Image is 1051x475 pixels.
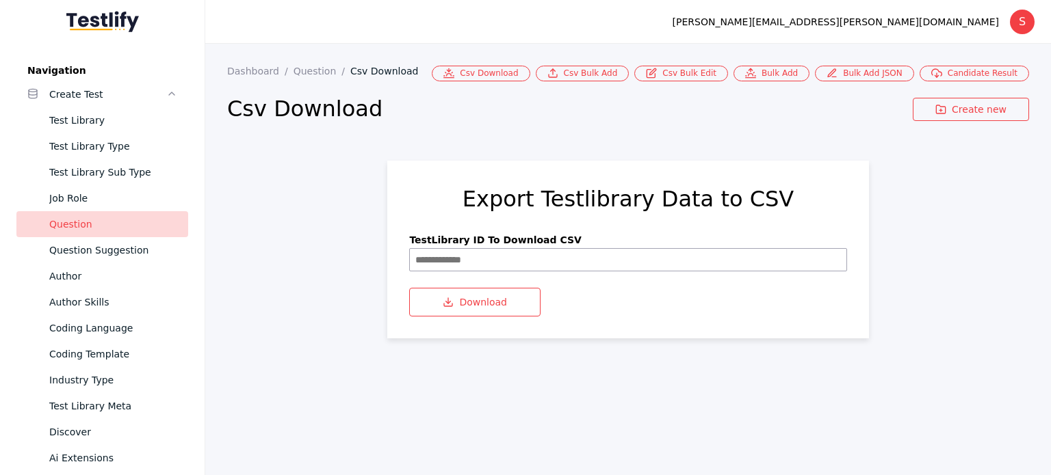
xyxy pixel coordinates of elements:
h2: Csv Download [227,95,913,122]
a: Author Skills [16,289,188,315]
a: Csv Bulk Edit [634,66,728,81]
button: Download [409,288,541,316]
div: Coding Template [49,346,177,362]
a: Coding Language [16,315,188,341]
a: Industry Type [16,367,188,393]
a: Question Suggestion [16,237,188,263]
a: Test Library Sub Type [16,159,188,185]
a: Csv Download [350,66,429,77]
div: Coding Language [49,320,177,336]
a: Ai Extensions [16,445,188,471]
a: Candidate Result [920,66,1029,81]
label: Navigation [16,65,188,76]
div: Discover [49,424,177,440]
h2: Export Testlibrary Data to CSV [409,185,846,213]
div: Test Library Type [49,138,177,154]
a: Test Library [16,107,188,133]
div: Job Role [49,190,177,206]
a: Test Library Type [16,133,188,159]
a: Bulk Add [734,66,809,81]
div: Test Library Sub Type [49,164,177,180]
a: Test Library Meta [16,393,188,419]
div: S [1010,10,1035,34]
a: Question [16,211,188,237]
a: Create new [913,98,1029,121]
div: Test Library Meta [49,398,177,414]
a: Discover [16,419,188,445]
label: TestLibrary ID to download CSV [409,234,846,245]
a: Dashboard [227,66,294,77]
div: Question Suggestion [49,242,177,258]
div: Industry Type [49,372,177,388]
div: Author Skills [49,294,177,310]
div: [PERSON_NAME][EMAIL_ADDRESS][PERSON_NAME][DOMAIN_NAME] [673,14,999,30]
div: Author [49,268,177,284]
a: Coding Template [16,341,188,367]
a: Bulk Add JSON [815,66,914,81]
a: Question [294,66,350,77]
a: Csv Download [432,66,530,81]
img: Testlify - Backoffice [66,11,139,32]
div: Ai Extensions [49,450,177,466]
a: Csv Bulk Add [536,66,630,81]
div: Create Test [49,86,166,103]
div: Test Library [49,112,177,128]
a: Job Role [16,185,188,211]
div: Question [49,216,177,232]
a: Author [16,263,188,289]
